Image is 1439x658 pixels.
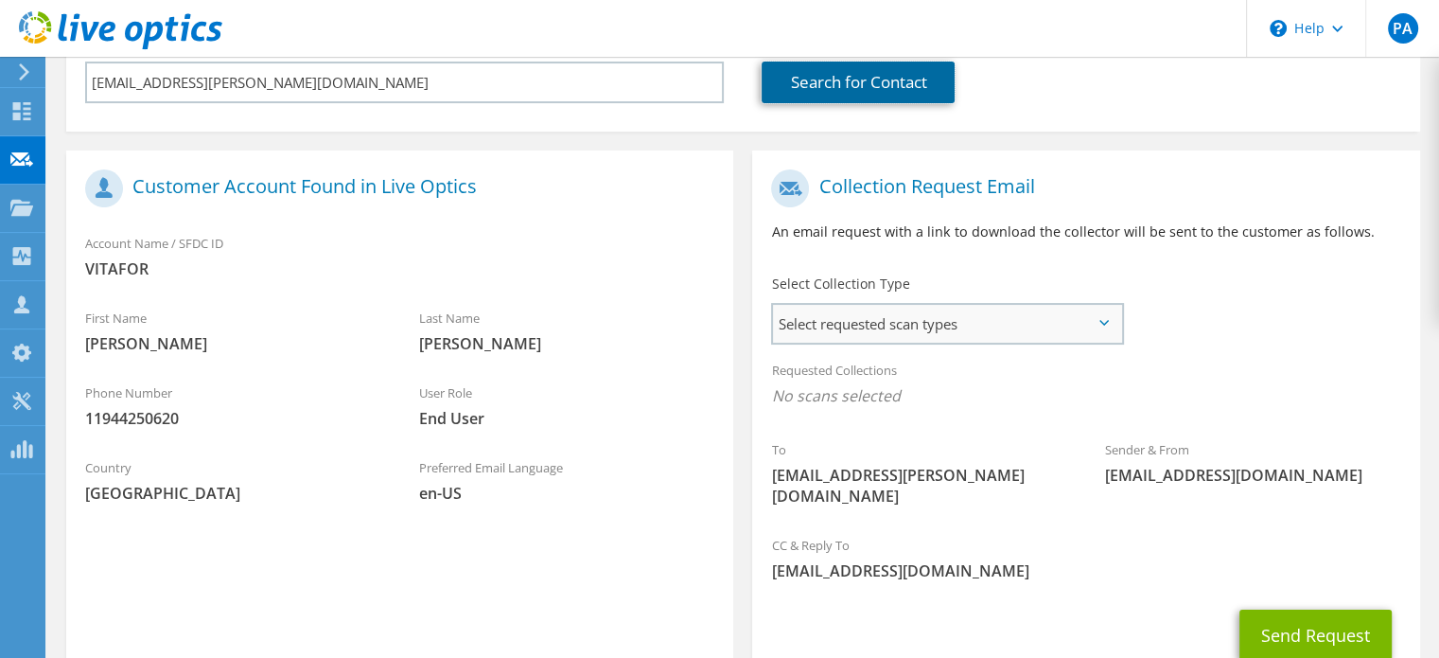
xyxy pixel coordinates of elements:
span: 11944250620 [85,408,381,429]
div: Account Name / SFDC ID [66,223,733,289]
div: Last Name [400,298,734,364]
span: No scans selected [771,385,1400,406]
h1: Customer Account Found in Live Optics [85,169,705,207]
a: Search for Contact [762,62,955,103]
span: [EMAIL_ADDRESS][DOMAIN_NAME] [1105,465,1401,486]
div: CC & Reply To [752,525,1419,591]
span: PA [1388,13,1418,44]
h1: Collection Request Email [771,169,1391,207]
div: Sender & From [1086,430,1420,495]
div: To [752,430,1086,516]
span: [PERSON_NAME] [85,333,381,354]
span: [EMAIL_ADDRESS][DOMAIN_NAME] [771,560,1400,581]
p: An email request with a link to download the collector will be sent to the customer as follows. [771,222,1400,242]
span: [GEOGRAPHIC_DATA] [85,483,381,504]
span: Select requested scan types [773,305,1121,343]
div: Preferred Email Language [400,448,734,513]
span: en-US [419,483,715,504]
div: Country [66,448,400,513]
div: First Name [66,298,400,364]
div: User Role [400,373,734,438]
span: End User [419,408,715,429]
svg: \n [1270,20,1287,37]
label: Select Collection Type [771,275,909,293]
span: [PERSON_NAME] [419,333,715,354]
div: Phone Number [66,373,400,438]
div: Requested Collections [752,350,1419,420]
span: VITAFOR [85,258,714,279]
span: [EMAIL_ADDRESS][PERSON_NAME][DOMAIN_NAME] [771,465,1067,507]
